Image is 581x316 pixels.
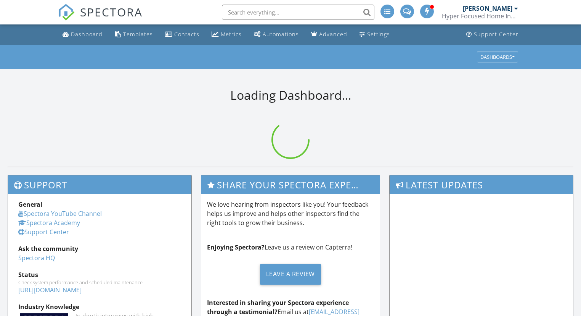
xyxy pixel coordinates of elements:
a: Spectora HQ [18,254,55,262]
div: Templates [123,31,153,38]
span: SPECTORA [80,4,143,20]
div: Metrics [221,31,242,38]
a: Spectora Academy [18,219,80,227]
div: Contacts [174,31,199,38]
a: Metrics [209,28,245,42]
div: Support Center [474,31,518,38]
a: Automations (Advanced) [251,28,302,42]
div: Advanced [319,31,347,38]
strong: Interested in sharing your Spectora experience through a testimonial? [207,298,349,316]
strong: General [18,200,42,209]
div: Status [18,270,181,279]
a: Contacts [162,28,202,42]
a: Advanced [308,28,350,42]
div: [PERSON_NAME] [463,5,512,12]
h3: Support [8,175,191,194]
a: Settings [356,28,393,42]
img: The Best Home Inspection Software - Spectora [58,4,75,21]
button: Dashboards [477,52,518,62]
p: We love hearing from inspectors like you! Your feedback helps us improve and helps other inspecto... [207,200,374,227]
a: Dashboard [59,28,106,42]
div: Automations [263,31,299,38]
div: Industry Knowledge [18,302,181,311]
a: SPECTORA [58,10,143,26]
a: Templates [112,28,156,42]
div: Check system performance and scheduled maintenance. [18,279,181,285]
div: Dashboard [71,31,103,38]
h3: Share Your Spectora Experience [201,175,380,194]
div: Hyper Focused Home Inspections [442,12,518,20]
div: Settings [367,31,390,38]
a: [URL][DOMAIN_NAME] [18,286,82,294]
h3: Latest Updates [390,175,573,194]
div: Ask the community [18,244,181,253]
a: Leave a Review [207,258,374,290]
a: Spectora YouTube Channel [18,209,102,218]
a: Support Center [18,228,69,236]
a: Support Center [463,28,522,42]
p: Leave us a review on Capterra! [207,243,374,252]
div: Dashboards [480,54,515,60]
div: Leave a Review [260,264,321,285]
strong: Enjoying Spectora? [207,243,265,251]
input: Search everything... [222,5,374,20]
